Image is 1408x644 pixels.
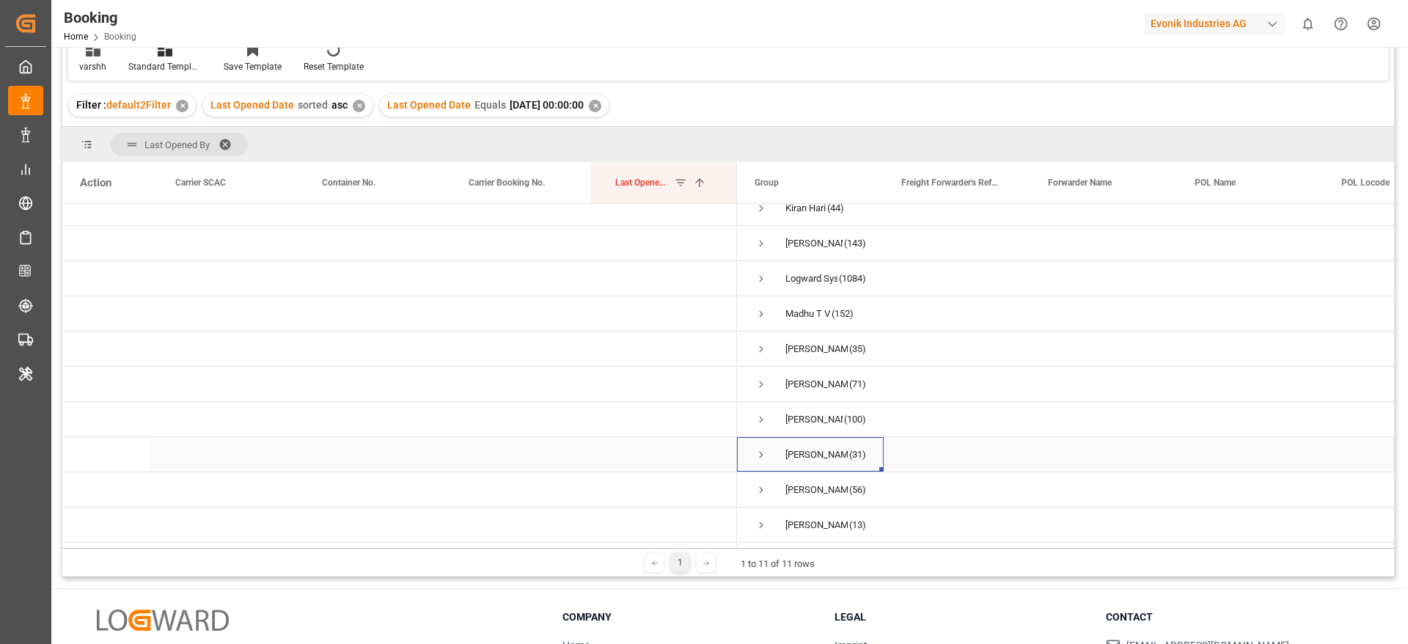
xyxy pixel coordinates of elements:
[76,99,106,111] span: Filter :
[844,403,866,436] span: (100)
[741,557,815,571] div: 1 to 11 of 11 rows
[785,332,848,366] div: [PERSON_NAME]
[785,508,848,542] div: [PERSON_NAME]
[562,610,816,625] h3: Company
[322,178,375,188] span: Container No.
[62,402,737,437] div: Press SPACE to select this row.
[1324,7,1357,40] button: Help Center
[62,332,737,367] div: Press SPACE to select this row.
[387,99,471,111] span: Last Opened Date
[304,60,364,73] div: Reset Template
[64,7,136,29] div: Booking
[849,473,866,507] span: (56)
[62,367,737,402] div: Press SPACE to select this row.
[785,473,848,507] div: [PERSON_NAME]
[785,191,826,225] div: Kiran Hari
[1106,610,1360,625] h3: Contact
[79,60,106,73] div: varshh
[827,191,844,225] span: (44)
[62,261,737,296] div: Press SPACE to select this row.
[835,610,1088,625] h3: Legal
[210,99,294,111] span: Last Opened Date
[1195,178,1236,188] span: POL Name
[1145,10,1291,37] button: Evonik Industries AG
[224,60,282,73] div: Save Template
[331,99,348,111] span: asc
[62,508,737,543] div: Press SPACE to select this row.
[785,297,830,331] div: Madhu T V
[785,438,848,472] div: [PERSON_NAME]
[64,32,88,42] a: Home
[176,100,188,112] div: ✕
[785,403,843,436] div: [PERSON_NAME]
[62,226,737,261] div: Press SPACE to select this row.
[849,508,866,542] span: (13)
[671,554,689,572] div: 1
[62,437,737,472] div: Press SPACE to select this row.
[839,262,866,296] span: (1084)
[62,296,737,332] div: Press SPACE to select this row.
[80,176,111,189] div: Action
[785,227,843,260] div: [PERSON_NAME]
[832,297,854,331] span: (152)
[1341,178,1390,188] span: POL Locode
[755,178,779,188] span: Group
[901,178,1000,188] span: Freight Forwarder's Reference No.
[1048,178,1112,188] span: Forwarder Name
[1145,13,1286,34] div: Evonik Industries AG
[175,178,226,188] span: Carrier SCAC
[62,472,737,508] div: Press SPACE to select this row.
[589,100,601,112] div: ✕
[469,178,545,188] span: Carrier Booking No.
[510,99,584,111] span: [DATE] 00:00:00
[615,178,668,188] span: Last Opened Date
[353,100,365,112] div: ✕
[298,99,328,111] span: sorted
[844,227,866,260] span: (143)
[785,367,848,401] div: [PERSON_NAME]
[128,60,202,73] div: Standard Templates
[144,139,210,150] span: Last Opened By
[1291,7,1324,40] button: show 0 new notifications
[97,610,229,631] img: Logward Logo
[785,262,837,296] div: Logward System
[474,99,506,111] span: Equals
[106,99,171,111] span: default2Filter
[849,438,866,472] span: (31)
[62,191,737,226] div: Press SPACE to select this row.
[849,367,866,401] span: (71)
[849,332,866,366] span: (35)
